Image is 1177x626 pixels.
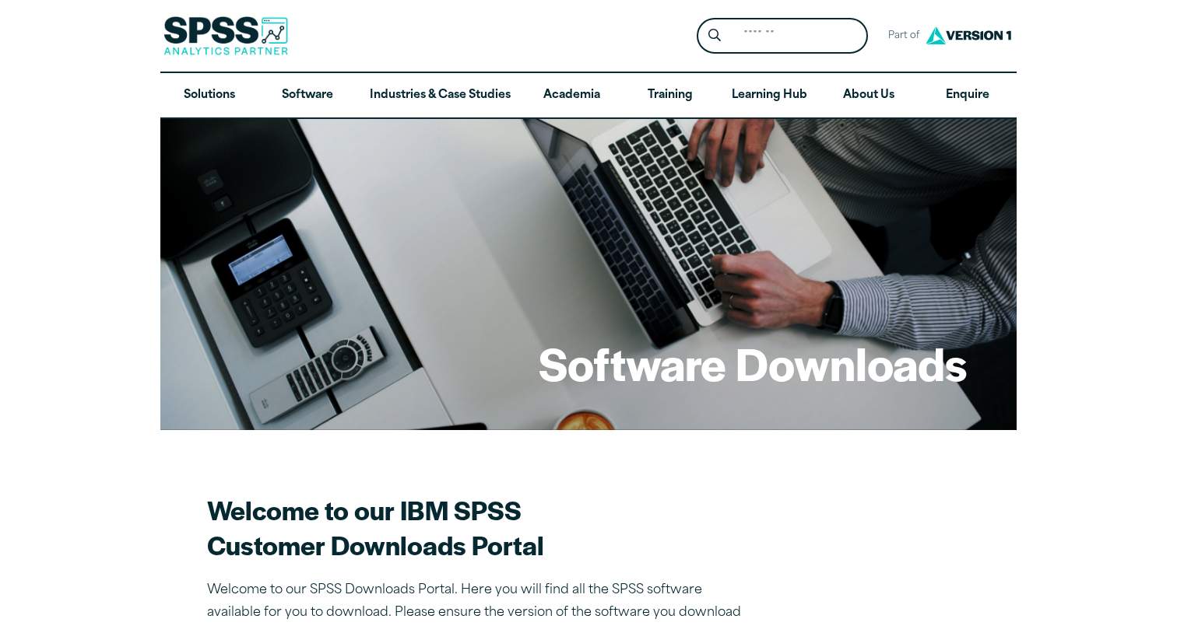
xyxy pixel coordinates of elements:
a: Academia [523,73,621,118]
a: Industries & Case Studies [357,73,523,118]
nav: Desktop version of site main menu [160,73,1017,118]
a: Training [621,73,719,118]
img: SPSS Analytics Partner [163,16,288,55]
a: Enquire [919,73,1017,118]
img: Version1 Logo [922,21,1015,50]
a: Solutions [160,73,258,118]
form: Site Header Search Form [697,18,868,54]
svg: Search magnifying glass icon [708,29,721,42]
a: Software [258,73,357,118]
span: Part of [880,25,922,47]
a: About Us [820,73,918,118]
button: Search magnifying glass icon [701,22,729,51]
a: Learning Hub [719,73,820,118]
h1: Software Downloads [539,333,967,393]
h2: Welcome to our IBM SPSS Customer Downloads Portal [207,492,752,562]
